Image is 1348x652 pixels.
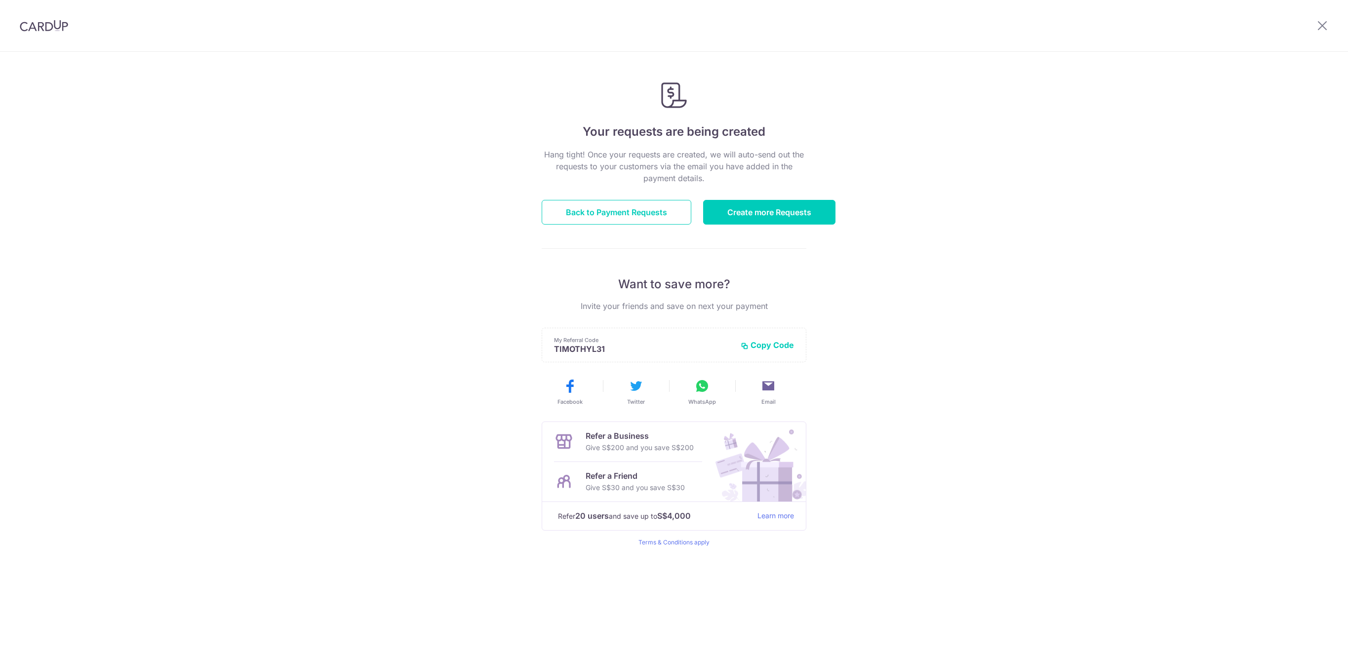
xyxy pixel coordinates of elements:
p: Invite your friends and save on next your payment [542,300,806,312]
span: Email [761,398,776,406]
button: Email [739,378,797,406]
p: Give S$30 and you save S$30 [586,482,685,494]
span: Twitter [627,398,645,406]
a: Back to Payment Requests [542,200,691,225]
button: WhatsApp [673,378,731,406]
strong: S$4,000 [657,510,691,522]
span: WhatsApp [688,398,716,406]
p: TIMOTHYL31 [554,344,733,354]
img: Payment Request Created Success Icon [658,79,690,111]
button: Copy Code [741,340,794,350]
a: Terms & Conditions apply [638,538,710,546]
p: Hang tight! Once your requests are created, we will auto-send out the requests to your customers ... [542,149,806,184]
button: Twitter [607,378,665,406]
h4: Your requests are being created [542,123,806,141]
p: Want to save more? [542,276,806,292]
img: Refer [706,422,806,501]
a: Learn more [757,510,794,522]
p: Refer a Friend [586,470,685,482]
img: CardUp [20,20,68,32]
p: My Referral Code [554,336,733,344]
strong: 20 users [575,510,609,522]
p: Give S$200 and you save S$200 [586,442,694,454]
p: Refer a Business [586,430,694,442]
button: Facebook [541,378,599,406]
a: Create more Requests [703,200,835,225]
span: Facebook [557,398,583,406]
p: Refer and save up to [558,510,750,522]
